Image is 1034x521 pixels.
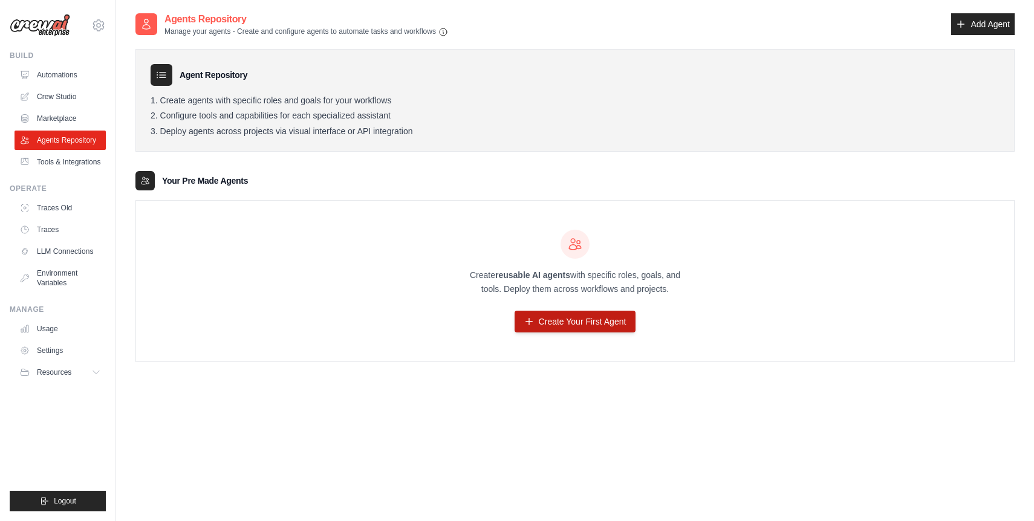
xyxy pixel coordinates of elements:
a: Automations [15,65,106,85]
a: Marketplace [15,109,106,128]
li: Configure tools and capabilities for each specialized assistant [151,111,1000,121]
span: Resources [37,367,71,377]
a: Traces [15,220,106,239]
p: Create with specific roles, goals, and tools. Deploy them across workflows and projects. [459,268,691,296]
span: Logout [54,496,76,506]
p: Manage your agents - Create and configure agents to automate tasks and workflows [164,27,448,37]
h2: Agents Repository [164,12,448,27]
a: Environment Variables [15,264,106,293]
a: Traces Old [15,198,106,218]
a: Usage [15,319,106,338]
a: Add Agent [951,13,1015,35]
li: Deploy agents across projects via visual interface or API integration [151,126,1000,137]
h3: Agent Repository [180,69,247,81]
a: Tools & Integrations [15,152,106,172]
a: LLM Connections [15,242,106,261]
button: Resources [15,363,106,382]
img: Logo [10,14,70,37]
a: Agents Repository [15,131,106,150]
strong: reusable AI agents [495,270,570,280]
li: Create agents with specific roles and goals for your workflows [151,95,1000,106]
a: Create Your First Agent [515,311,636,332]
div: Build [10,51,106,60]
h3: Your Pre Made Agents [162,175,248,187]
a: Crew Studio [15,87,106,106]
div: Operate [10,184,106,193]
button: Logout [10,491,106,511]
div: Manage [10,305,106,314]
a: Settings [15,341,106,360]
